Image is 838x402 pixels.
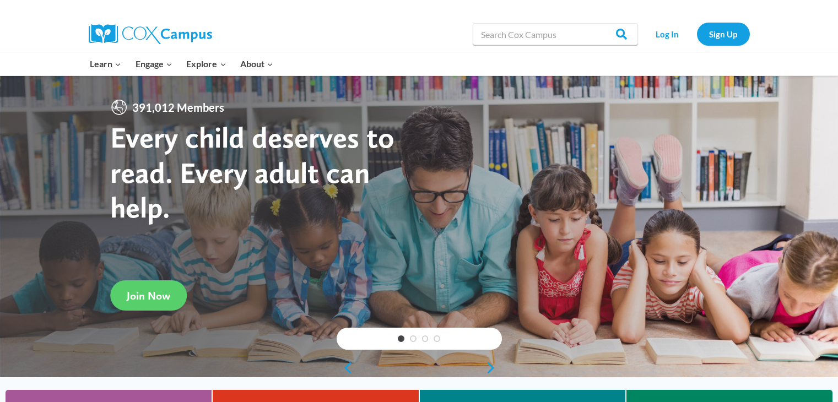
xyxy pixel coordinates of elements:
[186,57,226,71] span: Explore
[128,99,229,116] span: 391,012 Members
[644,23,691,45] a: Log In
[697,23,750,45] a: Sign Up
[473,23,638,45] input: Search Cox Campus
[110,119,394,225] strong: Every child deserves to read. Every adult can help.
[644,23,750,45] nav: Secondary Navigation
[83,52,280,75] nav: Primary Navigation
[90,57,121,71] span: Learn
[136,57,172,71] span: Engage
[434,335,440,342] a: 4
[337,361,353,374] a: previous
[422,335,429,342] a: 3
[110,280,187,311] a: Join Now
[398,335,404,342] a: 1
[127,289,170,302] span: Join Now
[240,57,273,71] span: About
[337,357,502,379] div: content slider buttons
[485,361,502,374] a: next
[410,335,417,342] a: 2
[89,24,212,44] img: Cox Campus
